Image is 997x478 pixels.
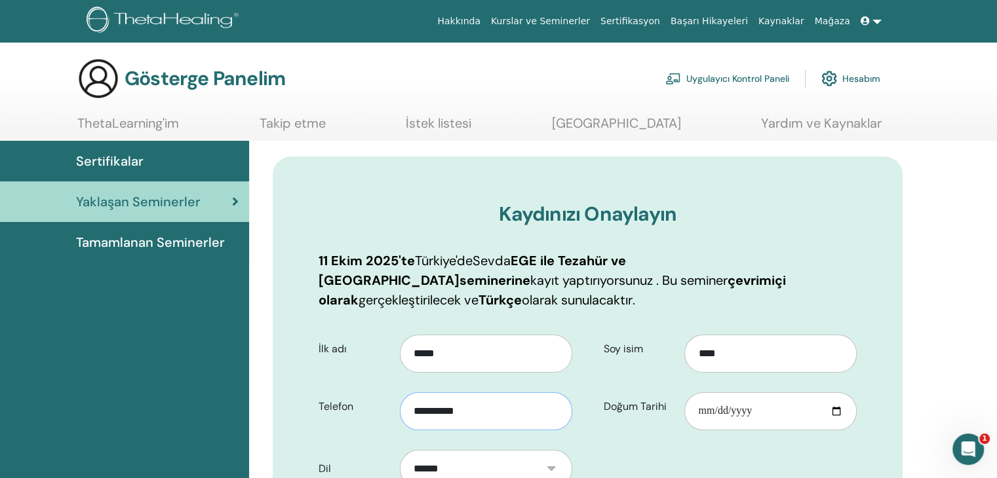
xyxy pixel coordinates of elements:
[604,342,643,356] font: Soy isim
[437,16,480,26] font: Hakkında
[319,252,415,269] font: 11 Ekim 2025'te
[76,153,144,170] font: Sertifikalar
[671,16,748,26] font: Başarı Hikayeleri
[359,291,479,308] font: gerçekleştirilecek ve
[753,9,810,33] a: Kaynaklar
[479,291,522,308] font: Türkçe
[260,115,326,141] a: Takip etme
[595,9,665,33] a: Sertifikasyon
[76,234,225,251] font: Tamamlanan Seminerler
[842,73,880,85] font: Hesabım
[821,67,837,90] img: cog.svg
[761,115,882,132] font: Yardım ve Kaynaklar
[415,252,473,269] font: Türkiye'de
[77,58,119,100] img: generic-user-icon.jpg
[491,16,590,26] font: Kurslar ve Seminerler
[260,115,326,132] font: Takip etme
[982,434,987,443] font: 1
[821,64,880,93] a: Hesabım
[459,272,530,289] font: seminerine
[319,342,347,356] font: İlk adı
[87,7,243,36] img: logo.png
[76,193,201,210] font: Yaklaşan Seminerler
[486,9,595,33] a: Kurslar ve Seminerler
[952,433,984,465] iframe: Intercom canlı sohbet
[406,115,471,132] font: İstek listesi
[686,73,789,85] font: Uygulayıcı Kontrol Paneli
[406,115,471,141] a: İstek listesi
[552,115,681,141] a: [GEOGRAPHIC_DATA]
[77,115,179,141] a: ThetaLearning'im
[552,115,681,132] font: [GEOGRAPHIC_DATA]
[522,291,633,308] font: olarak sunulacaktır
[125,65,285,91] font: Gösterge Panelim
[77,115,179,132] font: ThetaLearning'im
[633,291,635,308] font: .
[473,252,511,269] font: Sevda
[665,73,681,84] img: chalkboard-teacher.svg
[319,399,353,413] font: Telefon
[604,399,667,413] font: Doğum Tarihi
[665,64,789,93] a: Uygulayıcı Kontrol Paneli
[499,201,676,227] font: Kaydınızı Onaylayın
[530,272,728,289] font: kayıt yaptırıyorsunuz . Bu seminer
[758,16,804,26] font: Kaynaklar
[814,16,850,26] font: Mağaza
[665,9,753,33] a: Başarı Hikayeleri
[432,9,486,33] a: Hakkında
[319,462,331,475] font: Dil
[761,115,882,141] a: Yardım ve Kaynaklar
[600,16,660,26] font: Sertifikasyon
[809,9,855,33] a: Mağaza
